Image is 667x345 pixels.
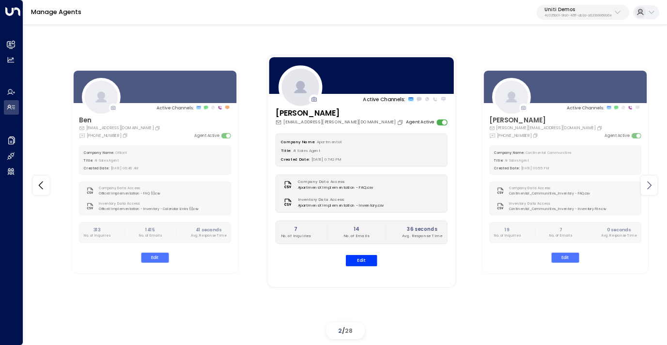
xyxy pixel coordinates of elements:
button: Edit [551,253,579,263]
label: Inventory Data Access: [99,201,196,206]
label: Company Name: [281,139,315,144]
span: Continental_Communities_Inventory - FAQ.csv [509,191,589,195]
span: ApartmentsX [317,139,342,144]
h2: 313 [84,226,110,233]
span: [DATE] 09:55 PM [521,166,549,170]
span: 28 [345,327,353,335]
span: [DATE] 06:46 AM [111,166,139,170]
div: / [326,322,365,339]
div: [PERSON_NAME][EMAIL_ADDRESS][DOMAIN_NAME] [489,125,604,131]
span: AI Sales Agent [94,158,119,163]
button: Copy [532,133,539,138]
label: Agent Active [406,119,434,126]
h3: Ben [79,115,161,125]
label: Company Data Access: [99,186,157,191]
p: No. of Emails [343,233,369,239]
label: Title: [281,148,291,152]
button: Copy [397,119,405,125]
label: Title: [494,158,503,163]
label: Created Date: [84,166,109,170]
h2: 14 [343,225,369,233]
div: [PHONE_NUMBER] [79,132,129,138]
label: Company Data Access: [509,186,587,191]
span: OfficeX Implementation - FAQ (1).csv [99,191,160,195]
h2: 0 seconds [601,226,636,233]
span: ApartmensX Implementation - Inventory.csv [298,202,384,208]
span: 2 [338,327,342,335]
label: Agent Active [194,133,219,138]
span: ApartmensX Implementation - FAQ.csv [298,185,373,191]
span: AI Sales Agent [293,148,321,152]
p: No. of Emails [549,233,572,238]
span: AI Sales Agent [505,158,529,163]
label: Inventory Data Access: [509,201,603,206]
button: Edit [346,255,377,266]
h2: 41 seconds [191,226,226,233]
p: Active Channels: [363,95,405,103]
p: Active Channels: [156,104,194,111]
p: No. of Inquiries [84,233,110,238]
div: [PHONE_NUMBER] [489,132,539,138]
h2: 36 seconds [402,225,442,233]
p: Avg. Response Time [402,233,442,239]
label: Company Data Access: [298,179,370,185]
h2: 19 [494,226,520,233]
p: Avg. Response Time [601,233,636,238]
p: No. of Inquiries [281,233,310,239]
button: Edit [141,253,169,263]
span: Continental Communities [526,150,571,155]
label: Company Name: [84,150,114,155]
div: [EMAIL_ADDRESS][DOMAIN_NAME] [79,125,161,131]
div: [EMAIL_ADDRESS][PERSON_NAME][DOMAIN_NAME] [276,119,405,126]
label: Title: [84,158,93,163]
p: No. of Inquiries [494,233,520,238]
h2: 7 [549,226,572,233]
span: OfficeX [116,150,127,155]
label: Company Name: [494,150,524,155]
label: Agent Active [605,133,629,138]
label: Created Date: [494,166,519,170]
p: Uniti Demos [544,7,612,13]
h3: [PERSON_NAME] [276,108,405,119]
label: Created Date: [281,157,310,162]
h2: 1415 [139,226,161,233]
p: No. of Emails [139,233,161,238]
button: Copy [155,125,161,131]
h3: [PERSON_NAME] [489,115,604,125]
p: Active Channels: [566,104,604,111]
label: Inventory Data Access: [298,197,381,203]
h2: 7 [281,225,310,233]
button: Uniti Demos4c025b01-9fa0-46ff-ab3a-a620b886896e [537,5,629,20]
button: Copy [122,133,129,138]
a: Manage Agents [31,8,81,16]
p: Avg. Response Time [191,233,226,238]
span: [DATE] 07:42 PM [311,157,342,162]
p: 4c025b01-9fa0-46ff-ab3a-a620b886896e [544,14,612,17]
span: OfficeX Implementation - Inventory - Calendar Links (1).csv [99,206,199,211]
span: Continental_Communities_Inventory - Inventory File.csv [509,206,606,211]
button: Copy [596,125,603,131]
